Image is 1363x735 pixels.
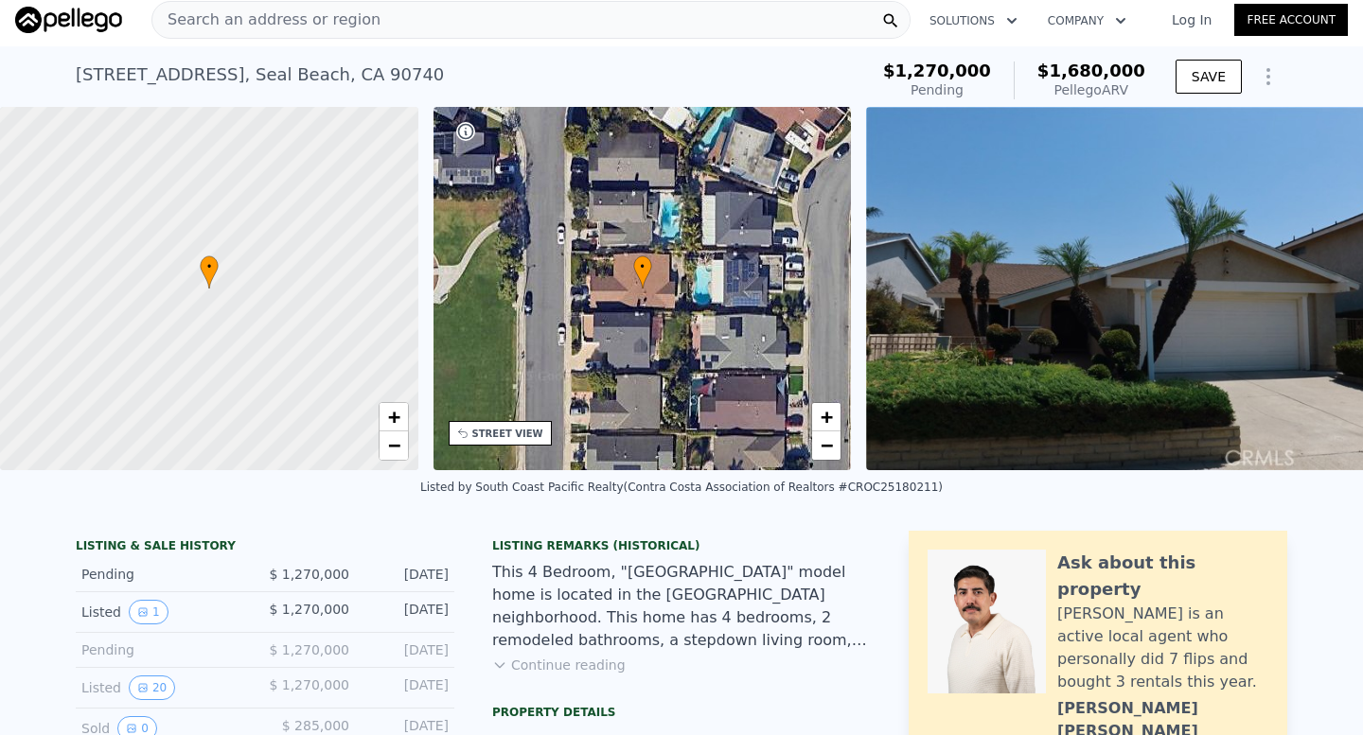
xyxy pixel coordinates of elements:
a: Zoom out [380,431,408,460]
div: • [200,255,219,289]
span: $ 1,270,000 [269,567,349,582]
div: Listed [81,600,250,624]
span: • [200,258,219,275]
div: Listed [81,675,250,700]
div: [DATE] [364,675,449,700]
span: + [387,405,399,429]
div: [DATE] [364,565,449,584]
button: Solutions [914,4,1033,38]
button: SAVE [1176,60,1242,94]
div: Pellego ARV [1037,80,1145,99]
div: [DATE] [364,600,449,624]
div: LISTING & SALE HISTORY [76,538,454,557]
span: $1,270,000 [883,61,991,80]
span: $ 1,270,000 [269,642,349,657]
span: − [821,433,833,457]
a: Free Account [1234,4,1348,36]
div: [STREET_ADDRESS] , Seal Beach , CA 90740 [76,61,444,88]
div: Listed by South Coast Pacific Realty (Contra Costa Association of Realtors #CROC25180211) [420,481,943,494]
span: $ 285,000 [282,718,349,733]
div: Pending [81,565,250,584]
div: • [633,255,652,289]
div: Ask about this property [1057,550,1268,603]
span: − [387,433,399,457]
div: Pending [81,640,250,659]
div: This 4 Bedroom, "[GEOGRAPHIC_DATA]" model home is located in the [GEOGRAPHIC_DATA] neighborhood. ... [492,561,871,652]
span: $ 1,270,000 [269,602,349,617]
div: [PERSON_NAME] is an active local agent who personally did 7 flips and bought 3 rentals this year. [1057,603,1268,693]
button: View historical data [129,675,175,700]
div: STREET VIEW [472,427,543,441]
button: View historical data [129,600,168,624]
div: Listing Remarks (Historical) [492,538,871,553]
span: $ 1,270,000 [269,677,349,692]
div: [DATE] [364,640,449,659]
a: Zoom in [380,403,408,431]
img: Pellego [15,7,122,33]
a: Log In [1149,10,1234,29]
a: Zoom in [812,403,841,431]
div: Pending [883,80,991,99]
button: Company [1033,4,1142,38]
span: + [821,405,833,429]
div: Property details [492,705,871,720]
a: Zoom out [812,431,841,460]
span: Search an address or region [152,9,381,31]
span: • [633,258,652,275]
span: $1,680,000 [1037,61,1145,80]
button: Show Options [1249,58,1287,96]
button: Continue reading [492,656,626,674]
